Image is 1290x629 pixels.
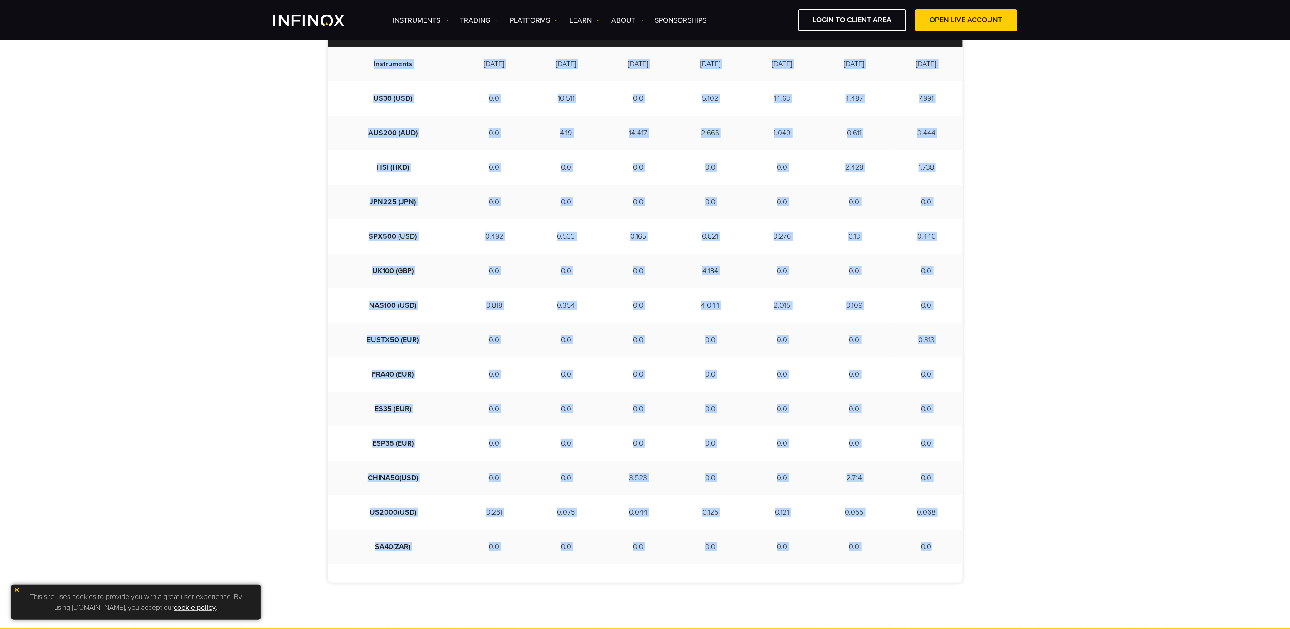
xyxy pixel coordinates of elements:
td: 0.0 [458,81,530,116]
td: 0.0 [746,323,818,357]
a: SPONSORSHIPS [655,15,707,26]
td: 0.0 [674,426,746,461]
td: 0.0 [602,150,674,185]
td: 0.0 [891,288,963,323]
td: 0.0 [891,461,963,495]
a: cookie policy [174,603,216,612]
td: 4.184 [674,254,746,288]
td: 1.738 [891,150,963,185]
td: 0.0 [818,323,891,357]
td: 0.0 [746,357,818,392]
td: 0.0 [530,530,602,564]
td: 0.0 [746,150,818,185]
td: 0.0 [530,461,602,495]
td: 0.0 [891,185,963,219]
td: FRA40 (EUR) [328,357,458,392]
td: ESP35 (EUR) [328,426,458,461]
td: 0.0 [674,357,746,392]
td: 0.0 [530,357,602,392]
td: 0.0 [530,254,602,288]
td: 0.611 [818,116,891,150]
td: 0.165 [602,219,674,254]
td: 0.354 [530,288,602,323]
td: 4.487 [818,81,891,116]
td: 0.0 [530,185,602,219]
td: 0.0 [458,357,530,392]
td: 0.0 [746,185,818,219]
a: OPEN LIVE ACCOUNT [915,9,1017,31]
td: [DATE] [674,47,746,81]
td: 14.63 [746,81,818,116]
td: [DATE] [530,47,602,81]
a: INFINOX Logo [273,15,366,26]
td: 0.0 [674,185,746,219]
td: [DATE] [891,47,963,81]
td: US30 (USD) [328,81,458,116]
td: 0.0 [458,392,530,426]
td: 0.0 [818,530,891,564]
td: 0.0 [602,185,674,219]
td: [DATE] [818,47,891,81]
td: 0.0 [602,254,674,288]
a: TRADING [460,15,499,26]
td: UK100 (GBP) [328,254,458,288]
td: 0.818 [458,288,530,323]
td: NAS100 (USD) [328,288,458,323]
td: JPN225 (JPN) [328,185,458,219]
td: 0.075 [530,495,602,530]
td: 0.821 [674,219,746,254]
td: 0.0 [458,116,530,150]
td: 1.049 [746,116,818,150]
td: SA40(ZAR) [328,530,458,564]
td: HSI (HKD) [328,150,458,185]
td: CHINA50(USD) [328,461,458,495]
td: 2.015 [746,288,818,323]
a: LOGIN TO CLIENT AREA [798,9,906,31]
td: 0.13 [818,219,891,254]
td: 0.0 [746,461,818,495]
a: ABOUT [612,15,644,26]
td: 10.511 [530,81,602,116]
td: 5.102 [674,81,746,116]
td: 0.0 [746,392,818,426]
td: 4.19 [530,116,602,150]
td: 0.109 [818,288,891,323]
td: 0.0 [602,323,674,357]
td: 0.055 [818,495,891,530]
td: 0.0 [818,254,891,288]
td: 7.991 [891,81,963,116]
td: 0.044 [602,495,674,530]
td: 0.0 [530,426,602,461]
td: 0.0 [602,81,674,116]
td: 0.0 [746,254,818,288]
td: 0.068 [891,495,963,530]
td: 0.125 [674,495,746,530]
td: 0.0 [891,357,963,392]
td: 0.0 [674,392,746,426]
td: 0.0 [602,357,674,392]
td: 2.428 [818,150,891,185]
td: 2.714 [818,461,891,495]
td: 0.0 [602,288,674,323]
td: 0.533 [530,219,602,254]
td: 0.0 [674,323,746,357]
td: 0.0 [530,392,602,426]
td: 0.121 [746,495,818,530]
td: 0.492 [458,219,530,254]
p: This site uses cookies to provide you with a great user experience. By using [DOMAIN_NAME], you a... [16,589,256,615]
td: 0.0 [674,150,746,185]
a: Learn [570,15,600,26]
td: 0.0 [818,357,891,392]
td: 0.0 [818,185,891,219]
td: 0.0 [891,254,963,288]
td: 0.0 [818,426,891,461]
a: Instruments [393,15,449,26]
td: 14.417 [602,116,674,150]
td: 0.0 [891,530,963,564]
td: 2.666 [674,116,746,150]
td: 3.523 [602,461,674,495]
a: PLATFORMS [510,15,559,26]
td: 0.0 [746,530,818,564]
td: 0.0 [530,323,602,357]
td: 0.0 [458,461,530,495]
